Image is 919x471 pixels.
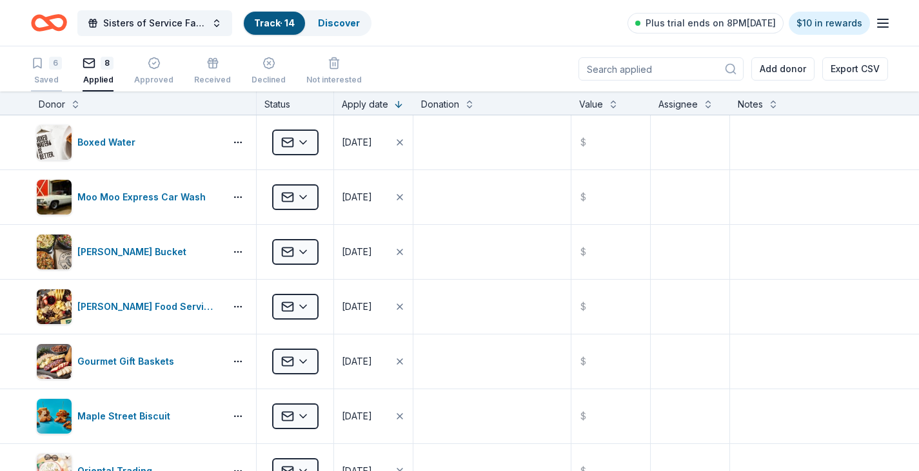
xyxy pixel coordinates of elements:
div: 6 [49,57,62,70]
img: Image for Boxed Water [37,125,72,160]
div: [DATE] [342,189,372,205]
button: 8Applied [83,52,114,91]
div: Assignee [658,97,698,112]
div: Saved [31,75,62,85]
button: Export CSV [822,57,888,81]
div: Declined [252,75,286,85]
button: Image for Boxed WaterBoxed Water [36,124,220,160]
button: Image for Moo Moo Express Car WashMoo Moo Express Car Wash [36,179,220,215]
button: Image for Rusty Bucket[PERSON_NAME] Bucket [36,234,220,270]
button: Received [194,52,231,91]
button: [DATE] [334,280,413,334]
div: [DATE] [342,299,372,314]
button: Approved [134,52,173,91]
button: [DATE] [334,225,413,279]
div: Donation [421,97,459,112]
input: Search applied [578,57,744,81]
div: Moo Moo Express Car Wash [77,189,211,205]
img: Image for Gourmet Gift Baskets [37,344,72,379]
a: Discover [318,17,360,28]
img: Image for Rusty Bucket [37,235,72,269]
button: [DATE] [334,334,413,389]
button: 6Saved [31,52,62,91]
button: Declined [252,52,286,91]
div: [PERSON_NAME] Food Service Store [77,299,220,314]
img: Image for Gordon Food Service Store [37,289,72,324]
div: Status [257,91,334,115]
button: Not interested [306,52,362,91]
div: Received [194,75,231,85]
div: Donor [39,97,65,112]
div: Approved [134,75,173,85]
a: Home [31,8,67,38]
a: Track· 14 [254,17,295,28]
button: Sisters of Service Fall Gathering [77,10,232,36]
div: [DATE] [342,354,372,369]
div: Value [579,97,603,112]
div: [PERSON_NAME] Bucket [77,244,192,260]
div: [DATE] [342,244,372,260]
button: Image for Gourmet Gift BasketsGourmet Gift Baskets [36,343,220,380]
div: 8 [101,57,114,70]
div: Maple Street Biscuit [77,409,175,424]
button: Add donor [751,57,815,81]
img: Image for Moo Moo Express Car Wash [37,180,72,215]
div: Apply date [342,97,388,112]
button: Track· 14Discover [242,10,371,36]
button: [DATE] [334,170,413,224]
div: [DATE] [342,409,372,424]
a: Plus trial ends on 8PM[DATE] [627,13,784,34]
div: Boxed Water [77,135,141,150]
button: Image for Maple Street BiscuitMaple Street Biscuit [36,398,220,434]
span: Sisters of Service Fall Gathering [103,15,206,31]
a: $10 in rewards [789,12,870,35]
button: [DATE] [334,389,413,443]
div: Applied [83,75,114,85]
span: Plus trial ends on 8PM[DATE] [646,15,776,31]
button: Image for Gordon Food Service Store[PERSON_NAME] Food Service Store [36,289,220,325]
div: Gourmet Gift Baskets [77,354,179,369]
button: [DATE] [334,115,413,169]
div: Notes [738,97,763,112]
div: Not interested [306,75,362,85]
div: [DATE] [342,135,372,150]
img: Image for Maple Street Biscuit [37,399,72,434]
